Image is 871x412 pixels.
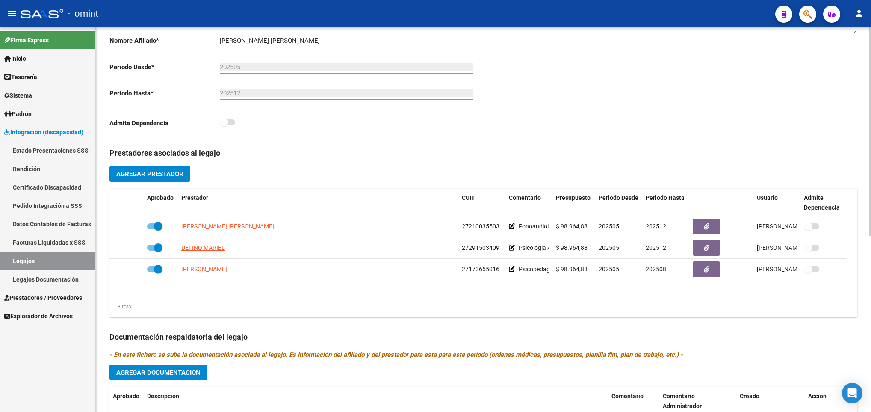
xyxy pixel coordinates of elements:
span: Acción [808,393,827,400]
span: $ 98.964,88 [556,244,588,251]
span: Admite Dependencia [804,194,840,211]
span: 27291503409 [462,244,499,251]
span: Firma Express [4,36,49,45]
span: 202505 [599,223,619,230]
span: DEFINO MARIEL [181,244,225,251]
div: Open Intercom Messenger [842,383,862,403]
span: Psicopedagogia / 8 al mes [519,266,588,273]
span: Aprobado [147,194,174,201]
span: 27173655016 [462,266,499,273]
span: Integración (discapacidad) [4,127,83,137]
span: Presupuesto [556,194,591,201]
span: Tesorería [4,72,37,82]
datatable-header-cell: Periodo Hasta [642,189,689,217]
span: Usuario [757,194,778,201]
span: Inicio [4,54,26,63]
span: Psicologia / 8 sesiones al mes [519,244,597,251]
mat-icon: menu [7,8,17,18]
datatable-header-cell: Periodo Desde [595,189,642,217]
span: [PERSON_NAME] [PERSON_NAME] [181,223,274,230]
span: Explorador de Archivos [4,311,73,321]
span: Periodo Hasta [646,194,685,201]
span: 202505 [599,266,619,273]
span: Sistema [4,91,32,100]
datatable-header-cell: Aprobado [144,189,178,217]
span: Comentario [611,393,644,400]
i: - En este fichero se sube la documentación asociada al legajo. Es información del afiliado y del ... [109,351,683,359]
datatable-header-cell: Usuario [753,189,800,217]
datatable-header-cell: CUIT [458,189,505,217]
span: Descripción [147,393,179,400]
span: 202505 [599,244,619,251]
span: Comentario [509,194,541,201]
span: Agregar Prestador [116,170,183,178]
span: $ 98.964,88 [556,223,588,230]
div: 3 total [109,302,133,311]
datatable-header-cell: Admite Dependencia [800,189,847,217]
mat-icon: person [854,8,864,18]
datatable-header-cell: Comentario [505,189,552,217]
p: Periodo Hasta [109,89,220,98]
span: [PERSON_NAME] [DATE] [757,223,824,230]
span: 202512 [646,244,666,251]
span: Agregar Documentacion [116,369,201,376]
p: Periodo Desde [109,62,220,72]
h3: Documentación respaldatoria del legajo [109,331,857,343]
span: [PERSON_NAME] [DATE] [757,266,824,273]
span: [PERSON_NAME] [DATE] [757,244,824,251]
span: Periodo Desde [599,194,638,201]
span: $ 98.964,88 [556,266,588,273]
span: Prestador [181,194,208,201]
span: - omint [68,4,98,23]
datatable-header-cell: Presupuesto [552,189,595,217]
span: Creado [740,393,759,400]
p: Nombre Afiliado [109,36,220,45]
span: Padrón [4,109,32,119]
span: 27210035503 [462,223,499,230]
span: [PERSON_NAME] [181,266,227,273]
span: 202508 [646,266,666,273]
button: Agregar Documentacion [109,365,207,380]
span: 202512 [646,223,666,230]
span: Prestadores / Proveedores [4,293,82,302]
datatable-header-cell: Prestador [178,189,458,217]
span: Aprobado [113,393,139,400]
span: Comentario Administrador [663,393,702,409]
button: Agregar Prestador [109,166,190,182]
h3: Prestadores asociados al legajo [109,147,857,159]
p: Admite Dependencia [109,119,220,128]
span: CUIT [462,194,475,201]
span: Fonoaudiologia / 8 sesiones [519,223,593,230]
